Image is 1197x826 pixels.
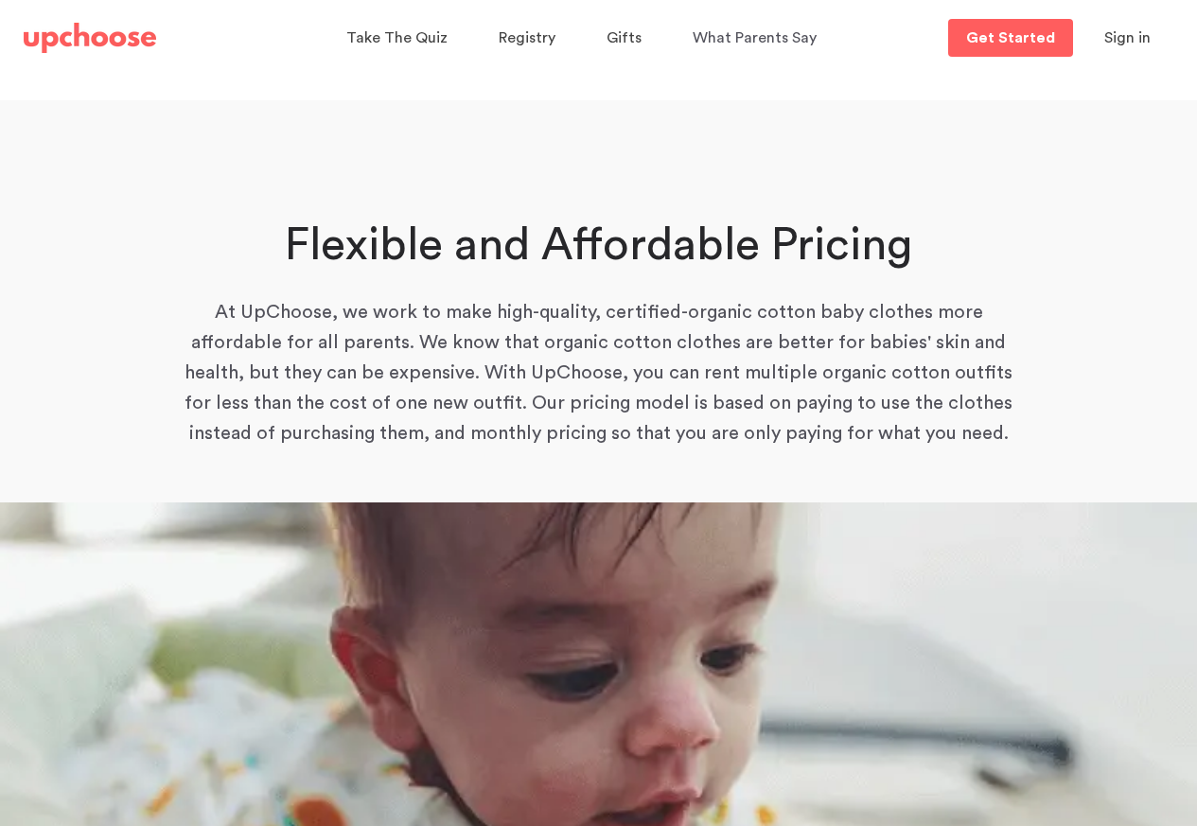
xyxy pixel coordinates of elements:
span: Take The Quiz [346,30,448,45]
span: Registry [499,30,555,45]
p: Get Started [966,30,1055,45]
span: Sign in [1104,30,1151,45]
a: Gifts [607,20,647,57]
img: UpChoose [24,23,156,53]
span: What Parents Say [693,30,817,45]
a: Registry [499,20,561,57]
span: Gifts [607,30,642,45]
a: What Parents Say [693,20,822,57]
h1: Flexible and Affordable Pricing [178,216,1019,276]
button: Sign in [1081,19,1174,57]
p: At UpChoose, we work to make high-quality, certified-organic cotton baby clothes more affordable ... [178,297,1019,448]
a: Get Started [948,19,1073,57]
a: Take The Quiz [346,20,453,57]
a: UpChoose [24,19,156,58]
